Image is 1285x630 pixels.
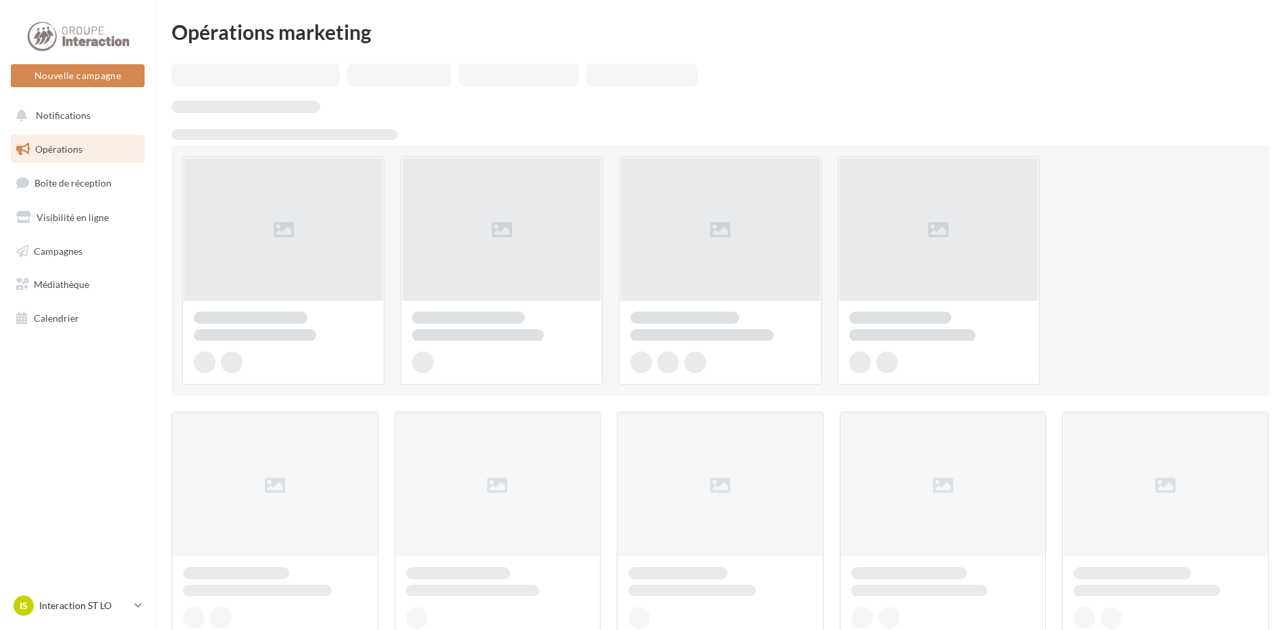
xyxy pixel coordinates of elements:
[34,177,111,189] span: Boîte de réception
[35,143,82,155] span: Opérations
[36,212,109,223] span: Visibilité en ligne
[8,168,147,197] a: Boîte de réception
[20,599,28,612] span: IS
[8,270,147,299] a: Médiathèque
[34,278,89,290] span: Médiathèque
[8,237,147,266] a: Campagnes
[11,64,145,87] button: Nouvelle campagne
[172,22,1269,42] div: Opérations marketing
[11,593,145,619] a: IS Interaction ST LO
[34,245,82,256] span: Campagnes
[36,110,91,121] span: Notifications
[8,101,142,130] button: Notifications
[8,135,147,164] a: Opérations
[39,599,129,612] p: Interaction ST LO
[34,312,79,324] span: Calendrier
[8,304,147,333] a: Calendrier
[8,203,147,232] a: Visibilité en ligne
